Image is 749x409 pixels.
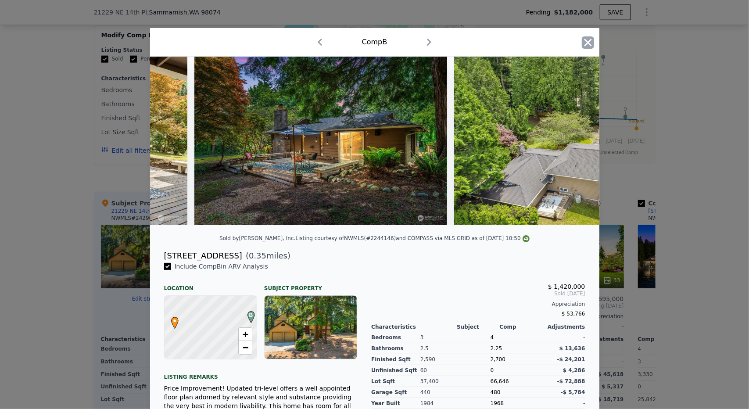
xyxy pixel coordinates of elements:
[245,311,251,316] div: B
[239,341,252,354] a: Zoom out
[371,290,585,297] span: Sold [DATE]
[371,343,420,354] div: Bathrooms
[371,332,420,343] div: Bedrooms
[371,323,457,330] div: Characteristics
[491,367,494,373] span: 0
[362,37,387,47] div: Comp B
[243,329,248,340] span: +
[491,398,557,409] div: 1968
[557,356,585,362] span: -$ 24,201
[420,387,491,398] div: 440
[491,389,501,395] span: 480
[559,345,585,352] span: $ 13,636
[164,366,358,380] div: Listing remarks
[557,332,585,343] div: -
[500,323,542,330] div: Comp
[243,342,248,353] span: −
[171,263,272,270] span: Include Comp B in ARV Analysis
[295,235,529,241] div: Listing courtesy of NWMLS (#2244146) and COMPASS via MLS GRID as of [DATE] 10:50
[169,314,181,327] span: •
[371,354,420,365] div: Finished Sqft
[420,376,491,387] div: 37,400
[491,356,505,362] span: 2,700
[491,343,557,354] div: 2.25
[371,398,420,409] div: Year Built
[523,235,530,242] img: NWMLS Logo
[194,57,447,225] img: Property Img
[420,365,491,376] div: 60
[371,301,585,308] div: Appreciation
[164,250,242,262] div: [STREET_ADDRESS]
[219,235,295,241] div: Sold by [PERSON_NAME], Inc .
[557,398,585,409] div: -
[491,334,494,341] span: 4
[420,398,491,409] div: 1984
[371,376,420,387] div: Lot Sqft
[560,311,585,317] span: -$ 53,766
[264,278,357,292] div: Subject Property
[491,378,509,384] span: 66,646
[561,389,585,395] span: -$ 5,784
[239,328,252,341] a: Zoom in
[557,378,585,384] span: -$ 72,888
[457,323,499,330] div: Subject
[164,278,257,292] div: Location
[420,343,491,354] div: 2.5
[420,354,491,365] div: 2,590
[563,367,585,373] span: $ 4,286
[249,251,266,260] span: 0.35
[371,365,420,376] div: Unfinished Sqft
[548,283,585,290] span: $ 1,420,000
[454,57,707,225] img: Property Img
[420,332,491,343] div: 3
[542,323,585,330] div: Adjustments
[169,317,174,322] div: •
[371,387,420,398] div: Garage Sqft
[245,311,257,319] span: B
[242,250,290,262] span: ( miles)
